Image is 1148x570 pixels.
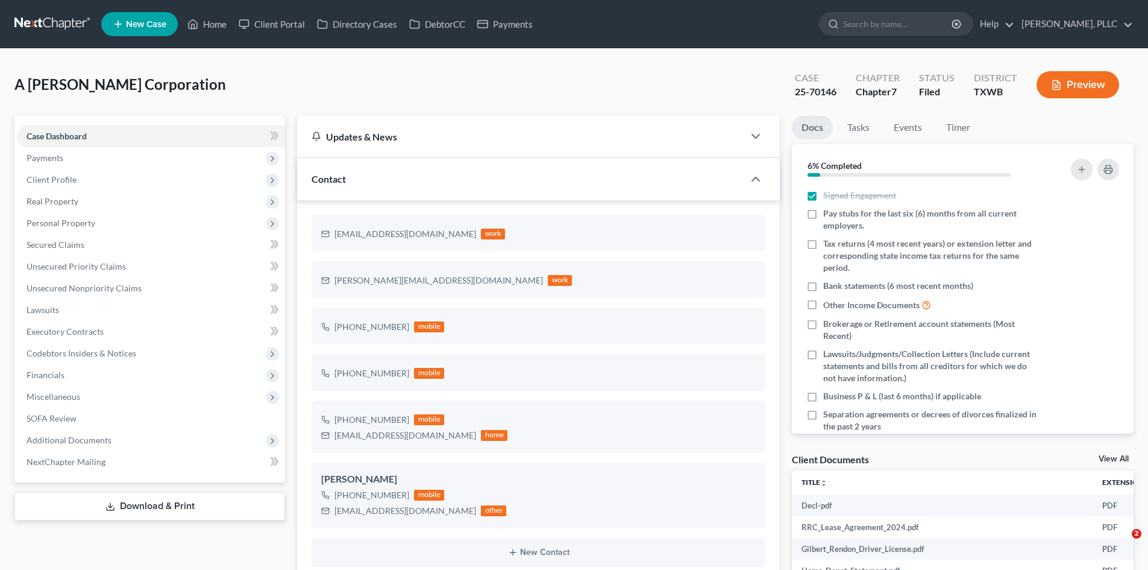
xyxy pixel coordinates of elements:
[820,480,827,487] i: unfold_more
[1107,529,1136,558] iframe: Intercom live chat
[792,516,1093,538] td: RRC_Lease_Agreement_2024.pdf
[471,13,539,35] a: Payments
[843,13,953,35] input: Search by name...
[936,116,980,139] a: Timer
[838,116,879,139] a: Tasks
[414,321,444,332] div: mobile
[792,495,1093,516] td: Decl-pdf
[856,85,900,99] div: Chapter
[321,472,756,487] div: [PERSON_NAME]
[312,130,729,143] div: Updates & News
[823,299,920,311] span: Other Income Documents
[792,116,833,139] a: Docs
[884,116,932,139] a: Events
[321,548,756,557] button: New Contact
[14,75,226,93] span: A [PERSON_NAME] Corporation
[27,261,126,271] span: Unsecured Priority Claims
[334,321,409,333] div: [PHONE_NUMBER]
[792,538,1093,560] td: Gilbert_Rendon_Driver_License.pdf
[334,414,409,426] div: [PHONE_NUMBER]
[414,368,444,379] div: mobile
[919,71,955,85] div: Status
[1132,529,1141,539] span: 2
[808,160,862,171] strong: 6% Completed
[1099,455,1129,463] a: View All
[334,489,409,501] div: [PHONE_NUMBER]
[311,13,403,35] a: Directory Cases
[974,13,1014,35] a: Help
[481,505,506,516] div: other
[17,321,285,343] a: Executory Contracts
[795,85,836,99] div: 25-70146
[823,189,896,201] span: Signed Engagement
[334,505,476,517] div: [EMAIL_ADDRESS][DOMAIN_NAME]
[181,13,233,35] a: Home
[414,490,444,501] div: mobile
[334,274,543,287] div: [PERSON_NAME][EMAIL_ADDRESS][DOMAIN_NAME]
[795,71,836,85] div: Case
[823,280,973,292] span: Bank statements (6 most recent months)
[27,239,84,250] span: Secured Claims
[126,20,166,29] span: New Case
[17,277,285,299] a: Unsecured Nonpriority Claims
[974,71,1017,85] div: District
[27,326,104,337] span: Executory Contracts
[823,408,1038,432] span: Separation agreements or decrees of divorces finalized in the past 2 years
[974,85,1017,99] div: TXWB
[334,228,476,240] div: [EMAIL_ADDRESS][DOMAIN_NAME]
[27,391,80,402] span: Miscellaneous
[823,238,1038,274] span: Tax returns (4 most recent years) or extension letter and corresponding state income tax returns ...
[27,435,111,445] span: Additional Documents
[1037,71,1119,98] button: Preview
[823,207,1038,232] span: Pay stubs for the last six (6) months from all current employers.
[14,492,285,521] a: Download & Print
[17,234,285,256] a: Secured Claims
[27,305,59,315] span: Lawsuits
[891,86,897,97] span: 7
[414,414,444,425] div: mobile
[823,348,1038,384] span: Lawsuits/Judgments/Collection Letters (Include current statements and bills from all creditors fo...
[1015,13,1133,35] a: [PERSON_NAME], PLLC
[27,131,87,141] span: Case Dashboard
[17,451,285,473] a: NextChapter Mailing
[27,370,64,380] span: Financials
[312,173,346,185] span: Contact
[27,413,77,423] span: SOFA Review
[823,390,981,402] span: Business P & L (last 6 months) if applicable
[27,218,95,228] span: Personal Property
[27,153,63,163] span: Payments
[823,318,1038,342] span: Brokerage or Retirement account statements (Most Recent)
[481,430,507,441] div: home
[27,196,78,206] span: Real Property
[17,299,285,321] a: Lawsuits
[233,13,311,35] a: Client Portal
[27,283,142,293] span: Unsecured Nonpriority Claims
[548,275,572,286] div: work
[334,367,409,379] div: [PHONE_NUMBER]
[17,256,285,277] a: Unsecured Priority Claims
[27,174,77,185] span: Client Profile
[27,348,136,358] span: Codebtors Insiders & Notices
[919,85,955,99] div: Filed
[481,229,505,239] div: work
[17,125,285,147] a: Case Dashboard
[856,71,900,85] div: Chapter
[792,453,869,466] div: Client Documents
[334,429,476,442] div: [EMAIL_ADDRESS][DOMAIN_NAME]
[17,408,285,429] a: SOFA Review
[27,457,105,467] span: NextChapter Mailing
[801,478,827,487] a: Titleunfold_more
[403,13,471,35] a: DebtorCC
